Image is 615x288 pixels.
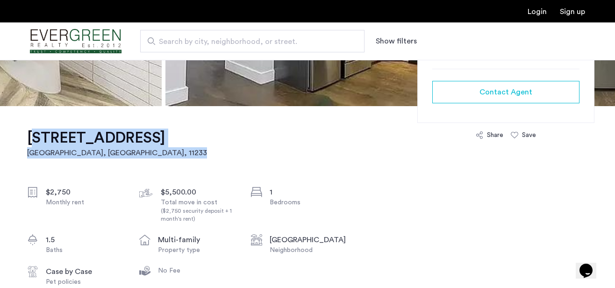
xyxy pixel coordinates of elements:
[270,187,348,198] div: 1
[270,198,348,207] div: Bedrooms
[270,245,348,255] div: Neighborhood
[270,234,348,245] div: [GEOGRAPHIC_DATA]
[30,24,122,59] img: logo
[161,207,239,223] div: ($2,750 security deposit + 1 month's rent)
[46,277,124,287] div: Pet policies
[46,198,124,207] div: Monthly rent
[46,187,124,198] div: $2,750
[27,147,207,158] h2: [GEOGRAPHIC_DATA], [GEOGRAPHIC_DATA] , 11233
[30,24,122,59] a: Cazamio Logo
[46,234,124,245] div: 1.5
[159,36,338,47] span: Search by city, neighborhood, or street.
[528,8,547,15] a: Login
[479,86,532,98] span: Contact Agent
[158,234,236,245] div: multi-family
[522,130,536,140] div: Save
[560,8,585,15] a: Registration
[27,129,207,158] a: [STREET_ADDRESS][GEOGRAPHIC_DATA], [GEOGRAPHIC_DATA], 11233
[158,266,236,275] div: No Fee
[140,30,365,52] input: Apartment Search
[576,251,606,279] iframe: chat widget
[27,129,207,147] h1: [STREET_ADDRESS]
[46,266,124,277] div: Case by Case
[158,245,236,255] div: Property type
[161,187,239,198] div: $5,500.00
[46,245,124,255] div: Baths
[376,36,417,47] button: Show or hide filters
[487,130,503,140] div: Share
[432,81,579,103] button: button
[161,198,239,223] div: Total move in cost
